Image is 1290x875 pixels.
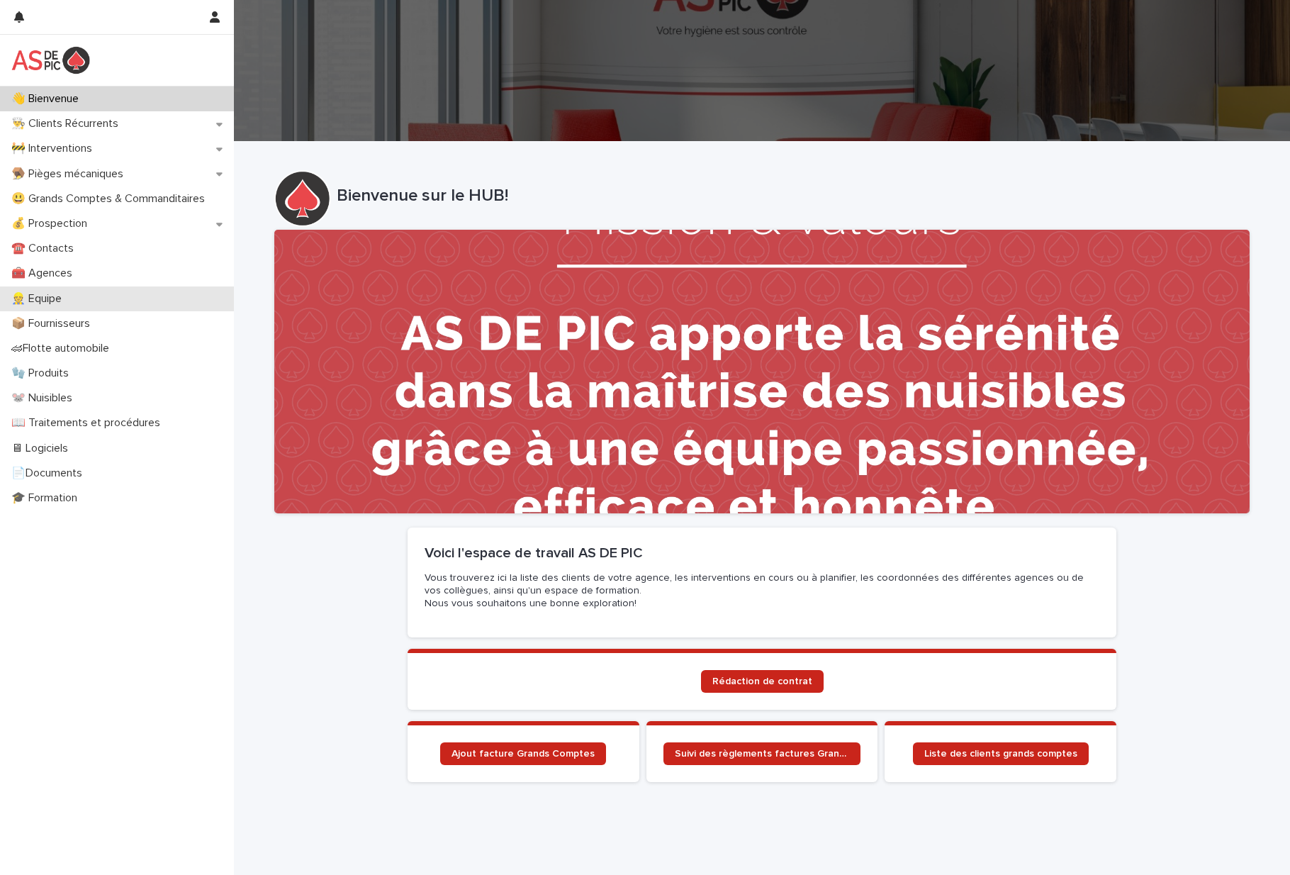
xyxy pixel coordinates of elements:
[6,367,80,380] p: 🧤 Produits
[6,267,84,280] p: 🧰 Agences
[6,292,73,306] p: 👷 Equipe
[6,491,89,505] p: 🎓 Formation
[11,46,90,74] img: yKcqic14S0S6KrLdrqO6
[6,391,84,405] p: 🐭 Nuisibles
[924,749,1077,759] span: Liste des clients grands comptes
[712,676,812,686] span: Rédaction de contrat
[451,749,595,759] span: Ajout facture Grands Comptes
[440,742,606,765] a: Ajout facture Grands Comptes
[6,416,172,430] p: 📖 Traitements et procédures
[913,742,1089,765] a: Liste des clients grands comptes
[425,572,1099,611] p: Vous trouverez ici la liste des clients de votre agence, les interventions en cours ou à planifie...
[6,342,120,355] p: 🏎Flotte automobile
[6,317,101,330] p: 📦 Fournisseurs
[6,242,85,255] p: ☎️ Contacts
[6,142,103,155] p: 🚧 Interventions
[675,749,850,759] span: Suivi des règlements factures Grands Comptes
[6,92,90,106] p: 👋 Bienvenue
[6,167,135,181] p: 🪤 Pièges mécaniques
[337,186,1245,206] p: Bienvenue sur le HUB!
[6,192,216,206] p: 😃 Grands Comptes & Commanditaires
[425,545,1099,562] h2: Voici l'espace de travail AS DE PIC
[6,467,94,480] p: 📄Documents
[6,117,130,130] p: 👨‍🍳 Clients Récurrents
[6,442,79,455] p: 🖥 Logiciels
[6,217,99,230] p: 💰 Prospection
[701,670,824,693] a: Rédaction de contrat
[663,742,861,765] a: Suivi des règlements factures Grands Comptes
